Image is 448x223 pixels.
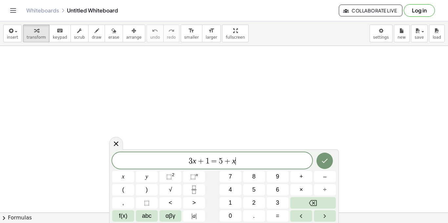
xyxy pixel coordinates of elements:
button: Minus [314,171,336,182]
span: 4 [229,185,232,194]
span: ÷ [323,185,327,194]
button: Done [316,153,333,169]
span: scrub [74,35,85,40]
span: x [122,172,125,181]
button: 9 [267,171,289,182]
button: 5 [243,184,265,195]
button: 1 [219,197,241,209]
span: × [299,185,303,194]
i: keyboard [57,27,63,35]
button: Divide [314,184,336,195]
span: = [210,157,219,165]
button: ( [112,184,134,195]
button: arrange [123,25,145,42]
button: undoundo [147,25,164,42]
button: Greater than [183,197,205,209]
span: 0 [229,212,232,220]
span: abc [142,212,152,220]
button: save [411,25,428,42]
button: format_sizesmaller [181,25,202,42]
span: > [192,198,196,207]
button: Log in [404,4,435,17]
span: + [223,157,232,165]
span: y [146,172,148,181]
span: | [195,213,197,219]
span: 9 [276,172,279,181]
button: Superscript [183,171,205,182]
var: x [193,157,196,165]
i: format_size [188,27,194,35]
button: insert [3,25,22,42]
button: 2 [243,197,265,209]
button: new [394,25,410,42]
button: 3 [267,197,289,209]
span: 3 [189,157,193,165]
var: x [232,157,236,165]
span: | [192,213,193,219]
span: Collaborate Live [344,8,397,13]
span: 8 [252,172,255,181]
span: settings [373,35,389,40]
button: Placeholder [136,197,158,209]
i: format_size [208,27,214,35]
button: ) [136,184,158,195]
span: 1 [229,198,232,207]
span: 1 [206,157,210,165]
button: Alphabet [136,210,158,222]
span: 2 [252,198,255,207]
i: redo [168,27,174,35]
span: redo [167,35,176,40]
button: 0 [219,210,241,222]
span: ​ [235,157,236,165]
button: load [429,25,445,42]
button: Collaborate Live [339,5,402,16]
span: f(x) [119,212,128,220]
span: a [192,212,197,220]
span: draw [92,35,102,40]
span: keypad [53,35,67,40]
button: Greek alphabet [159,210,181,222]
button: Square root [159,184,181,195]
sup: n [196,172,198,177]
button: Plus [290,171,312,182]
button: Functions [112,210,134,222]
span: , [122,198,124,207]
button: Left arrow [290,210,312,222]
a: Whiteboards [26,7,59,14]
span: < [169,198,172,207]
button: Less than [159,197,181,209]
i: undo [152,27,158,35]
button: Fraction [183,184,205,195]
span: transform [27,35,46,40]
span: erase [108,35,119,40]
span: 6 [276,185,279,194]
span: + [196,157,206,165]
span: ⬚ [166,173,172,180]
span: ( [122,185,124,194]
span: 5 [252,185,255,194]
button: , [112,197,134,209]
button: Toggle navigation [8,5,18,16]
span: – [323,172,326,181]
span: + [299,172,303,181]
button: settings [370,25,393,42]
span: αβγ [166,212,175,220]
button: 4 [219,184,241,195]
button: redoredo [163,25,179,42]
span: √ [169,185,172,194]
button: 7 [219,171,241,182]
span: 7 [229,172,232,181]
button: . [243,210,265,222]
button: x [112,171,134,182]
span: smaller [184,35,199,40]
button: fullscreen [222,25,248,42]
button: Times [290,184,312,195]
button: 8 [243,171,265,182]
span: . [253,212,255,220]
span: 5 [219,157,223,165]
button: y [136,171,158,182]
button: draw [88,25,105,42]
button: format_sizelarger [202,25,221,42]
span: = [276,212,279,220]
button: Backspace [290,197,336,209]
